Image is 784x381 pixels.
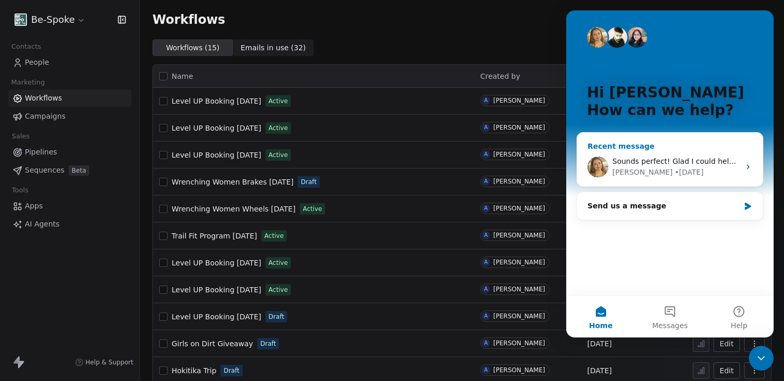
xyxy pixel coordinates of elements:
span: Pipelines [25,147,57,158]
button: Edit [713,362,740,379]
span: Draft [301,177,316,187]
span: Contacts [7,39,46,54]
div: [PERSON_NAME] [493,97,545,104]
span: Workflows [152,12,225,27]
div: [PERSON_NAME] [493,205,545,212]
div: A [484,150,488,159]
a: Apps [8,197,131,215]
div: [PERSON_NAME] [493,340,545,347]
div: A [484,204,488,213]
span: Active [264,231,284,241]
div: A [484,312,488,320]
span: Beta [68,165,89,176]
div: A [484,96,488,105]
div: Send us a message [21,190,173,201]
span: AI Agents [25,219,60,230]
a: Level UP Booking [DATE] [172,258,261,268]
button: Edit [713,335,740,352]
a: Pipelines [8,144,131,161]
span: Emails in use ( 32 ) [241,43,306,53]
span: Be-Spoke [31,13,75,26]
span: Wrenching Women Brakes [DATE] [172,178,293,186]
span: Draft [269,312,284,321]
span: Draft [223,366,239,375]
span: Hokitika Trip [172,366,216,375]
span: Level UP Booking [DATE] [172,286,261,294]
iframe: Intercom live chat [566,10,774,337]
div: [PERSON_NAME] [46,157,106,167]
span: Level UP Booking [DATE] [172,151,261,159]
span: People [25,57,49,68]
span: Created by [480,72,520,80]
span: Apps [25,201,43,211]
span: Girls on Dirt Giveaway [172,340,253,348]
span: Tools [7,182,33,198]
button: Messages [69,286,138,327]
button: Be-Spoke [12,11,88,29]
span: Level UP Booking [DATE] [172,313,261,321]
div: A [484,258,488,266]
span: Level UP Booking [DATE] [172,124,261,132]
div: A [484,177,488,186]
span: Sounds perfect! Glad I could help. Feel free to reach out anytime if you have more questions. Hav... [46,147,453,155]
span: Active [269,123,288,133]
span: Active [269,258,288,267]
span: Active [269,150,288,160]
span: Messages [86,312,122,319]
span: Active [269,285,288,294]
a: Hokitika Trip [172,365,216,376]
button: Help [138,286,207,327]
span: Wrenching Women Wheels [DATE] [172,205,296,213]
div: A [484,366,488,374]
span: Campaigns [25,111,65,122]
div: A [484,339,488,347]
a: Trail Fit Program [DATE] [172,231,257,241]
a: Level UP Booking [DATE] [172,96,261,106]
div: • [DATE] [108,157,137,167]
a: Campaigns [8,108,131,125]
a: Level UP Booking [DATE] [172,123,261,133]
a: Wrenching Women Brakes [DATE] [172,177,293,187]
a: People [8,54,131,71]
div: [PERSON_NAME] [493,232,545,239]
a: Girls on Dirt Giveaway [172,338,253,349]
span: Help [164,312,181,319]
span: Sales [7,129,34,144]
div: [PERSON_NAME] [493,286,545,293]
div: [PERSON_NAME] [493,178,545,185]
span: Active [269,96,288,106]
span: Workflows [25,93,62,104]
a: Help & Support [75,358,133,366]
a: Level UP Booking [DATE] [172,285,261,295]
div: Send us a message [10,181,197,210]
a: Level UP Booking [DATE] [172,150,261,160]
span: [DATE] [587,365,612,376]
span: Draft [260,339,276,348]
span: Marketing [7,75,49,90]
a: Level UP Booking [DATE] [172,312,261,322]
span: Name [172,71,193,82]
iframe: Intercom live chat [749,346,774,371]
div: [PERSON_NAME] [493,313,545,320]
div: A [484,231,488,239]
span: Sequences [25,165,64,176]
div: [PERSON_NAME] [493,124,545,131]
span: Level UP Booking [DATE] [172,259,261,267]
span: Trail Fit Program [DATE] [172,232,257,240]
div: [PERSON_NAME] [493,259,545,266]
div: A [484,285,488,293]
div: [PERSON_NAME] [493,151,545,158]
span: Help & Support [86,358,133,366]
a: SequencesBeta [8,162,131,179]
div: A [484,123,488,132]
